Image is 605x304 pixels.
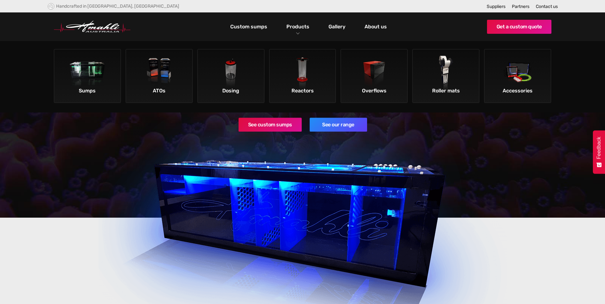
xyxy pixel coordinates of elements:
a: Partners [512,4,529,9]
img: Accessories [500,56,536,92]
img: Sumps [70,56,106,92]
button: Feedback - Show survey [593,130,605,174]
a: SumpsSumps [54,49,121,103]
a: About us [363,21,388,32]
img: Overflows [356,56,392,92]
div: Sumps [56,85,119,96]
div: Accessories [486,85,549,96]
a: OverflowsOverflows [341,49,408,103]
a: Products [285,22,311,31]
img: ATOs [141,56,177,92]
a: Custom sumps [229,21,269,32]
a: ATOsATOs [126,49,193,103]
a: Suppliers [487,4,505,9]
a: See our range [309,118,367,132]
div: Roller mats [414,85,477,96]
a: ReactorsReactors [269,49,336,103]
div: Handcrafted in [GEOGRAPHIC_DATA], [GEOGRAPHIC_DATA] [56,4,179,9]
a: DosingDosing [197,49,264,103]
img: Hmahli Australia Logo [54,21,130,33]
nav: Products [48,41,558,112]
a: home [54,21,130,33]
div: Products [282,12,314,41]
a: Contact us [536,4,558,9]
a: Get a custom quote [487,20,551,34]
div: ATOs [128,85,191,96]
div: Dosing [199,85,262,96]
a: Gallery [327,21,347,32]
div: Reactors [271,85,334,96]
a: Roller matsRoller mats [412,49,479,103]
a: See custom sumps [238,118,301,132]
span: Feedback [596,137,602,159]
div: Overflows [343,85,406,96]
img: Reactors [284,56,321,92]
img: Dosing [213,56,249,92]
img: Roller mats [428,56,464,92]
a: AccessoriesAccessories [484,49,551,103]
